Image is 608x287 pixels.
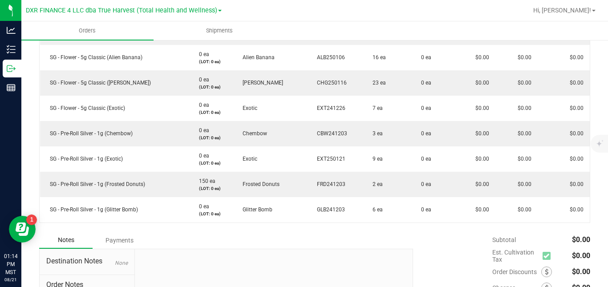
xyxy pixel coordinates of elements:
span: 6 ea [368,206,383,213]
span: $0.00 [565,130,584,137]
span: 0 ea [195,153,209,159]
span: EXT241226 [312,105,345,111]
p: (LOT: 0 ea) [195,84,228,90]
span: $0.00 [572,267,590,276]
p: 01:14 PM MST [4,252,17,276]
span: 0 ea [195,203,209,210]
span: 23 ea [368,80,386,86]
span: SG - Flower - 5g Classic ([PERSON_NAME]) [45,80,151,86]
div: Notes [39,232,93,249]
inline-svg: Reports [7,83,16,92]
span: 0 ea [417,181,431,187]
span: 0 ea [195,102,209,108]
span: 3 ea [368,130,383,137]
inline-svg: Inventory [7,45,16,54]
span: $0.00 [471,54,489,61]
span: $0.00 [565,181,584,187]
span: 0 ea [195,51,209,57]
span: Destination Notes [46,256,128,267]
span: Shipments [194,27,245,35]
span: $0.00 [471,80,489,86]
span: CHG250116 [312,80,347,86]
p: 08/21 [4,276,17,283]
span: [PERSON_NAME] [238,80,283,86]
span: SG - Flower - 5g Classic (Alien Banana) [45,54,142,61]
span: Calculate cultivation tax [543,250,555,262]
span: 0 ea [417,156,431,162]
span: GLB241203 [312,206,345,213]
span: 0 ea [417,105,431,111]
span: $0.00 [513,105,531,111]
span: DXR FINANCE 4 LLC dba True Harvest (Total Health and Wellness) [26,7,217,14]
span: $0.00 [513,54,531,61]
span: 150 ea [195,178,215,184]
inline-svg: Analytics [7,26,16,35]
span: 0 ea [195,127,209,133]
span: FRD241203 [312,181,345,187]
span: None [115,260,128,266]
span: $0.00 [471,181,489,187]
span: Alien Banana [238,54,275,61]
span: SG - Pre-Roll Silver - 1g (Frosted Donuts) [45,181,145,187]
span: CBW241203 [312,130,347,137]
span: 0 ea [417,54,431,61]
span: SG - Pre-Roll Silver - 1g (Chembow) [45,130,133,137]
span: Exotic [238,105,257,111]
div: Payments [93,232,146,248]
p: (LOT: 0 ea) [195,210,228,217]
span: 0 ea [195,77,209,83]
p: (LOT: 0 ea) [195,160,228,166]
span: $0.00 [471,105,489,111]
span: $0.00 [513,181,531,187]
span: $0.00 [513,80,531,86]
span: SG - Flower - 5g Classic (Exotic) [45,105,125,111]
span: $0.00 [513,206,531,213]
span: EXT250121 [312,156,345,162]
span: 16 ea [368,54,386,61]
span: 7 ea [368,105,383,111]
p: (LOT: 0 ea) [195,109,228,116]
span: 0 ea [417,80,431,86]
span: Order Discounts [492,268,541,275]
span: 2 ea [368,181,383,187]
a: Shipments [154,21,286,40]
span: $0.00 [471,156,489,162]
a: Orders [21,21,154,40]
span: $0.00 [513,130,531,137]
span: $0.00 [565,80,584,86]
span: Est. Cultivation Tax [492,249,539,263]
p: (LOT: 0 ea) [195,58,228,65]
span: Subtotal [492,236,516,243]
span: Hi, [PERSON_NAME]! [533,7,591,14]
span: $0.00 [471,130,489,137]
span: 0 ea [417,206,431,213]
iframe: Resource center unread badge [26,214,37,225]
p: (LOT: 0 ea) [195,134,228,141]
span: Glitter Bomb [238,206,272,213]
span: $0.00 [513,156,531,162]
span: $0.00 [565,105,584,111]
span: 0 ea [417,130,431,137]
span: ALB250106 [312,54,345,61]
span: 9 ea [368,156,383,162]
p: (LOT: 0 ea) [195,185,228,192]
span: Frosted Donuts [238,181,280,187]
span: SG - Pre-Roll Silver - 1g (Glitter Bomb) [45,206,138,213]
inline-svg: Outbound [7,64,16,73]
iframe: Resource center [9,216,36,243]
span: $0.00 [572,235,590,244]
span: $0.00 [572,251,590,260]
span: $0.00 [565,206,584,213]
span: Orders [67,27,108,35]
span: SG - Pre-Roll Silver - 1g (Exotic) [45,156,123,162]
span: $0.00 [565,156,584,162]
span: $0.00 [471,206,489,213]
span: Chembow [238,130,267,137]
span: $0.00 [565,54,584,61]
span: Exotic [238,156,257,162]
